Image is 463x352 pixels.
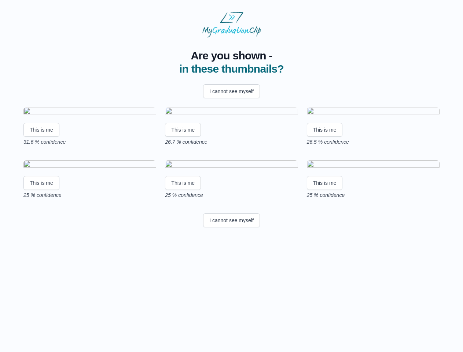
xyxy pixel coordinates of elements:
button: This is me [23,123,59,137]
img: f326b7ea57203631dcd511901456dda1d679d88d.gif [23,160,156,170]
p: 26.7 % confidence [165,138,298,146]
img: 598d7ebe529a69ca095ce8604040bdb07547ba1b.gif [165,107,298,117]
img: MyGraduationClip [202,12,261,37]
p: 25 % confidence [307,191,440,199]
button: This is me [23,176,59,190]
button: I cannot see myself [203,213,260,227]
button: I cannot see myself [203,84,260,98]
img: 3333f75a03a1bd4f6c3a8f3a6e218e3ebc082865.gif [307,160,440,170]
img: b3f1d356f78b329d6612304a3115c4e086c6f681.gif [307,107,440,117]
p: 25 % confidence [165,191,298,199]
p: 25 % confidence [23,191,156,199]
img: 94769bf84c698326ad56ead1664b4eefc53a78bd.gif [165,160,298,170]
button: This is me [165,123,201,137]
p: 31.6 % confidence [23,138,156,146]
button: This is me [307,176,343,190]
p: 26.5 % confidence [307,138,440,146]
button: This is me [165,176,201,190]
span: Are you shown - [179,49,284,62]
button: This is me [307,123,343,137]
span: in these thumbnails? [179,63,284,75]
img: b28c4ac2b98e1c39dc9874474a6f9b7224fa1fa7.gif [23,107,156,117]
